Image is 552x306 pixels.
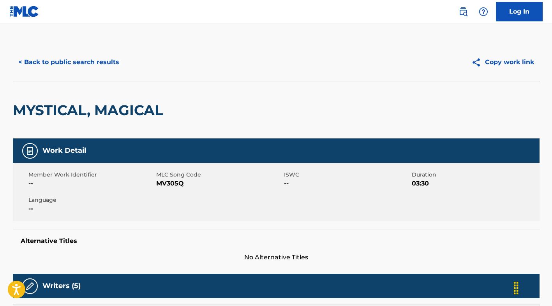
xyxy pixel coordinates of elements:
span: MV305Q [156,179,282,188]
h5: Writers (5) [42,282,81,290]
img: help [479,7,488,16]
span: MLC Song Code [156,171,282,179]
span: -- [284,179,410,188]
a: Public Search [455,4,471,19]
img: Writers [25,282,35,291]
span: No Alternative Titles [13,253,540,262]
img: search [459,7,468,16]
span: -- [28,179,154,188]
button: < Back to public search results [13,52,125,72]
button: Copy work link [466,52,540,72]
h2: MYSTICAL, MAGICAL [13,101,167,119]
img: Copy work link [471,58,485,67]
h5: Alternative Titles [21,237,532,245]
img: MLC Logo [9,6,39,17]
span: Member Work Identifier [28,171,154,179]
a: Log In [496,2,543,21]
h5: Work Detail [42,146,86,155]
iframe: Chat Widget [513,269,552,306]
span: -- [28,204,154,213]
img: Work Detail [25,146,35,156]
span: Language [28,196,154,204]
div: Drag [510,276,522,300]
span: 03:30 [412,179,538,188]
span: Duration [412,171,538,179]
span: ISWC [284,171,410,179]
div: Help [476,4,491,19]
